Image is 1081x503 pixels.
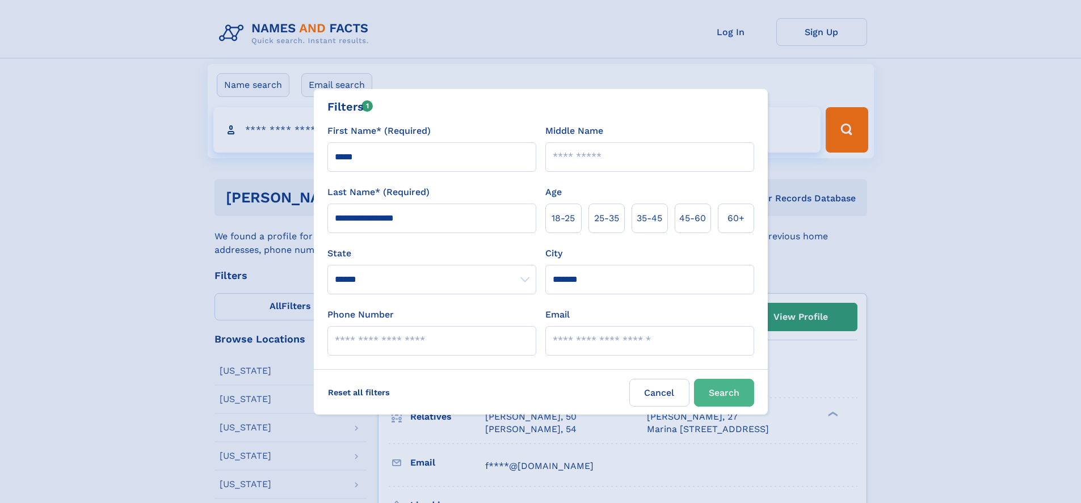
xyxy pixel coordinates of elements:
[552,212,575,225] span: 18‑25
[545,247,562,260] label: City
[629,379,689,407] label: Cancel
[327,308,394,322] label: Phone Number
[327,98,373,115] div: Filters
[545,124,603,138] label: Middle Name
[321,379,397,406] label: Reset all filters
[545,308,570,322] label: Email
[679,212,706,225] span: 45‑60
[545,185,562,199] label: Age
[327,185,430,199] label: Last Name* (Required)
[327,247,536,260] label: State
[694,379,754,407] button: Search
[594,212,619,225] span: 25‑35
[327,124,431,138] label: First Name* (Required)
[727,212,744,225] span: 60+
[637,212,662,225] span: 35‑45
